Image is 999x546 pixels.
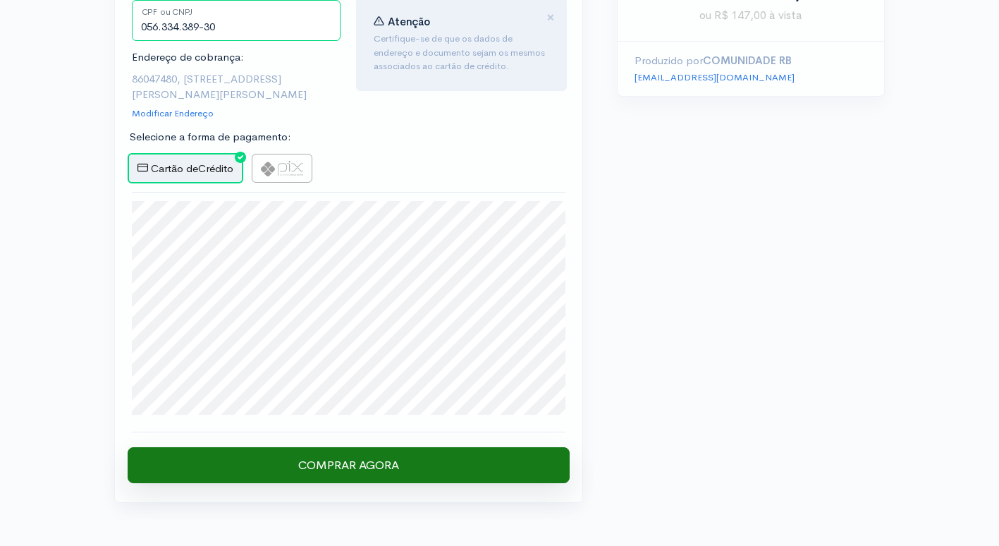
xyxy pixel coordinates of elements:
[635,71,795,83] a: [EMAIL_ADDRESS][DOMAIN_NAME]
[546,7,555,28] span: ×
[132,71,341,103] p: 86047480, [STREET_ADDRESS][PERSON_NAME][PERSON_NAME]
[261,161,303,176] img: pix-logo-9c6f7f1e21d0dbbe27cc39d8b486803e509c07734d8fd270ca391423bc61e7ca.png
[132,107,214,121] a: Modificar Endereço
[703,54,792,67] strong: COMUNIDADE RB
[130,129,291,145] label: Selecione a forma de pagamento:
[132,49,244,66] label: Endereço de cobrança:
[374,32,550,73] p: Certifique-se de que os dados de endereço e documento sejam os mesmos associados ao cartão de cré...
[374,16,550,28] h4: Atenção
[151,162,198,175] span: Cartão de
[128,153,243,184] label: Crédito
[635,7,867,24] span: ou R$ 147,00 à vista
[546,10,555,26] button: Close
[128,447,570,484] input: Comprar Agora
[635,53,867,69] p: Produzido por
